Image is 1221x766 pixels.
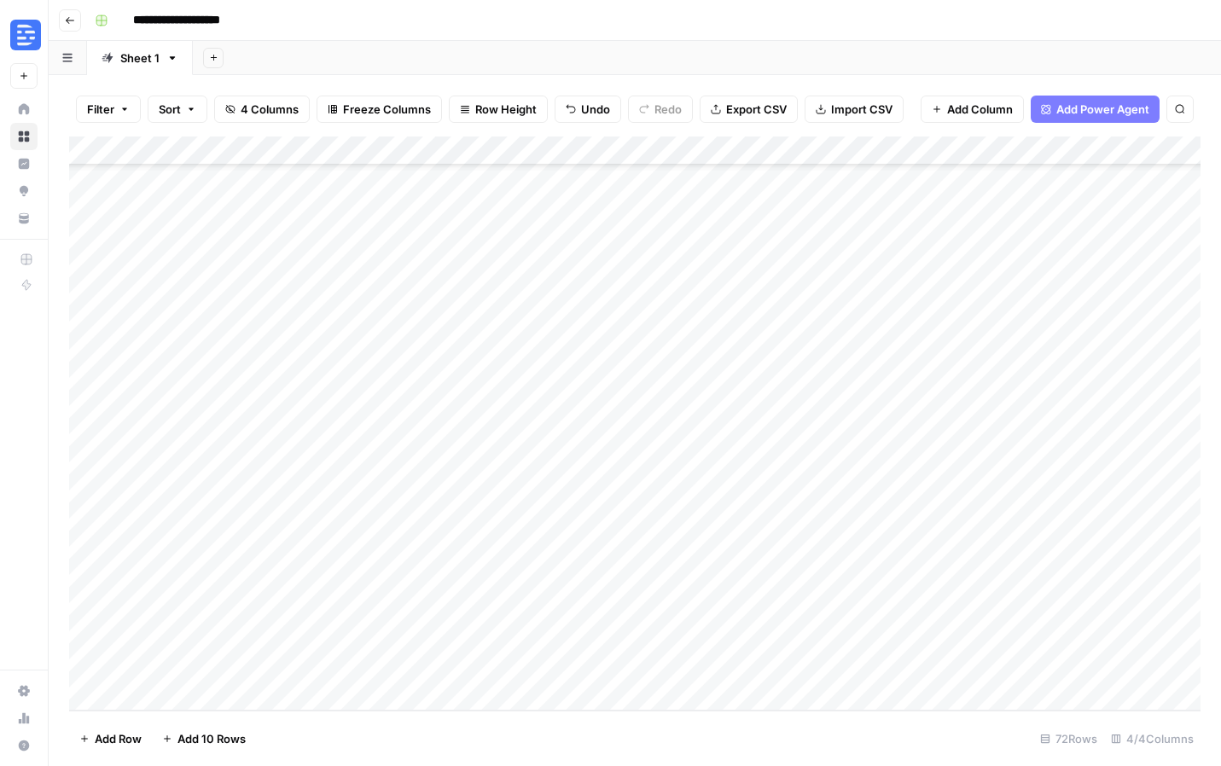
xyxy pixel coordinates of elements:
button: Export CSV [700,96,798,123]
button: Add Column [921,96,1024,123]
button: Undo [555,96,621,123]
span: Add 10 Rows [177,730,246,747]
span: Redo [654,101,682,118]
button: Add 10 Rows [152,725,256,752]
button: Add Row [69,725,152,752]
a: Settings [10,677,38,705]
div: Sheet 1 [120,49,160,67]
span: Add Row [95,730,142,747]
button: Sort [148,96,207,123]
button: Filter [76,96,141,123]
span: 4 Columns [241,101,299,118]
a: Browse [10,123,38,150]
a: Sheet 1 [87,41,193,75]
button: Workspace: Descript [10,14,38,56]
span: Export CSV [726,101,787,118]
button: 4 Columns [214,96,310,123]
span: Add Column [947,101,1013,118]
a: Opportunities [10,177,38,205]
span: Filter [87,101,114,118]
a: Home [10,96,38,123]
span: Sort [159,101,181,118]
button: Freeze Columns [317,96,442,123]
a: Your Data [10,205,38,232]
button: Add Power Agent [1031,96,1160,123]
span: Undo [581,101,610,118]
img: Descript Logo [10,20,41,50]
span: Freeze Columns [343,101,431,118]
a: Insights [10,150,38,177]
button: Help + Support [10,732,38,759]
a: Usage [10,705,38,732]
button: Redo [628,96,693,123]
div: 4/4 Columns [1104,725,1201,752]
span: Row Height [475,101,537,118]
span: Add Power Agent [1056,101,1149,118]
button: Import CSV [805,96,904,123]
button: Row Height [449,96,548,123]
span: Import CSV [831,101,892,118]
div: 72 Rows [1033,725,1104,752]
